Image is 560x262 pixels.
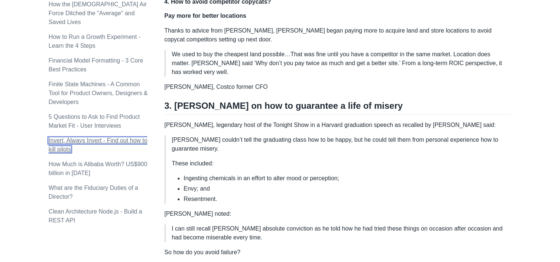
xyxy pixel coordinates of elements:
li: Ingesting chemicals in an effort to alter mood or perception; [184,174,506,183]
a: Financial Model Formatting - 3 Core Best Practices [48,57,143,73]
a: How the [DEMOGRAPHIC_DATA] Air Force Ditched the "Average" and Saved Lives [48,1,147,25]
p: [PERSON_NAME], legendary host of the Tonight Show in a Harvard graduation speech as recalled by [... [164,121,512,130]
strong: Pay more for better locations [164,13,246,19]
a: Clean Architecture Node.js - Build a REST API [48,208,142,224]
a: Invert, Always Invert - Find out how to kill pilots [48,137,147,152]
li: Envy; and [184,184,506,193]
a: Finite State Machines - A Common Tool for Product Owners, Designers & Developers [48,81,148,105]
li: Resentment. [184,195,506,204]
a: How to Run a Growth Experiment - Learn the 4 Steps [48,34,140,49]
p: [PERSON_NAME] couldn’t tell the graduating class how to be happy, but he could tell them from per... [172,135,506,153]
p: These included: [172,159,506,168]
a: 5 Questions to Ask to Find Product Market Fit - User Interviews [48,114,140,129]
h2: 3. [PERSON_NAME] on how to guarantee a life of misery [164,100,512,114]
p: We used to buy the cheapest land possible…That was fine until you have a competitor in the same m... [172,50,506,77]
p: So how do you avoid failure? [164,248,512,257]
p: Thanks to advice from [PERSON_NAME], [PERSON_NAME] began paying more to acquire land and store lo... [164,26,512,44]
p: I can still recall [PERSON_NAME] absolute conviction as he told how he had tried these things on ... [172,224,506,242]
p: [PERSON_NAME] noted: [164,209,512,218]
a: What are the Fiduciary Duties of a Director? [48,185,138,200]
p: [PERSON_NAME], Costco former CFO [164,83,512,91]
a: How Much is Alibaba Worth? US$900 billion in [DATE] [48,161,147,176]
